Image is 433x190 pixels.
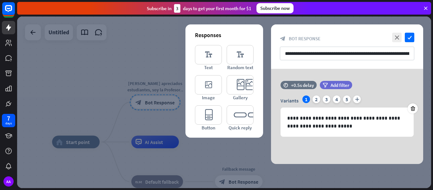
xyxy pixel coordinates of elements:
[405,33,414,42] i: check
[353,95,361,103] i: plus
[280,36,286,42] i: block_bot_response
[256,3,294,13] div: Subscribe now
[3,176,14,187] div: AA
[7,115,10,121] div: 7
[323,83,328,88] i: filter
[291,82,314,88] div: +0.5s delay
[174,4,180,13] div: 3
[343,95,351,103] div: 5
[147,4,251,13] div: Subscribe in days to get your first month for $1
[2,114,15,127] a: 7 days
[5,121,12,126] div: days
[283,83,288,87] i: time
[392,33,402,42] i: close
[331,82,349,88] span: Add filter
[323,95,330,103] div: 3
[281,97,299,104] span: Variants
[333,95,340,103] div: 4
[302,95,310,103] div: 1
[289,36,320,42] span: Bot Response
[313,95,320,103] div: 2
[5,3,24,22] button: Open LiveChat chat widget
